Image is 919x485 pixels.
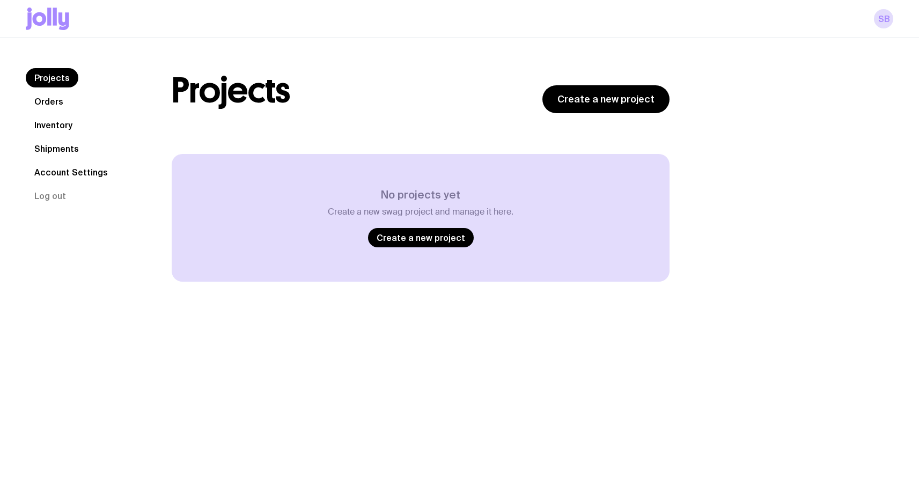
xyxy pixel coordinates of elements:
[26,186,75,205] button: Log out
[328,188,513,201] h3: No projects yet
[368,228,474,247] a: Create a new project
[874,9,893,28] a: SB
[26,139,87,158] a: Shipments
[172,74,290,108] h1: Projects
[26,92,72,111] a: Orders
[26,115,81,135] a: Inventory
[542,85,670,113] a: Create a new project
[26,163,116,182] a: Account Settings
[328,207,513,217] p: Create a new swag project and manage it here.
[26,68,78,87] a: Projects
